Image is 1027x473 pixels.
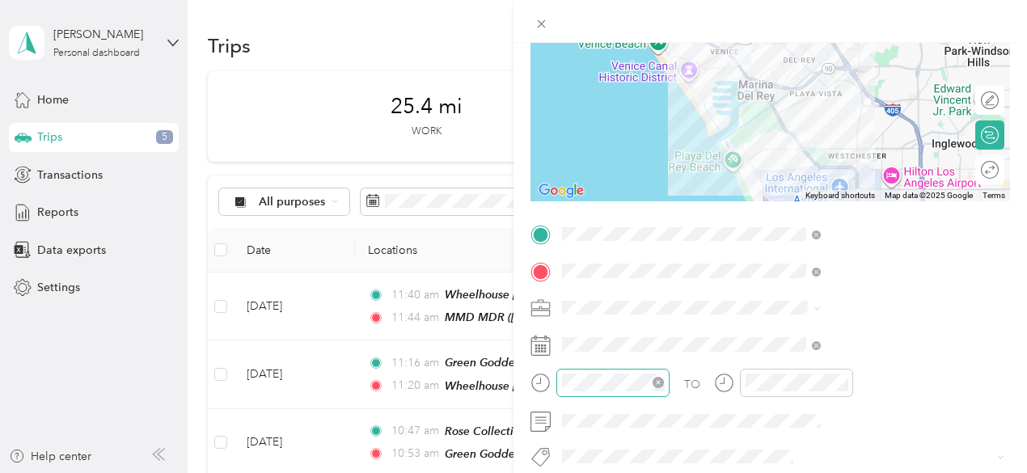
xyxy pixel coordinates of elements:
a: Open this area in Google Maps (opens a new window) [535,180,588,201]
iframe: Everlance-gr Chat Button Frame [936,382,1027,473]
img: Google [535,180,588,201]
span: close-circle [653,377,664,388]
div: TO [684,376,700,393]
button: Keyboard shortcuts [805,190,875,201]
span: Map data ©2025 Google [885,191,973,200]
